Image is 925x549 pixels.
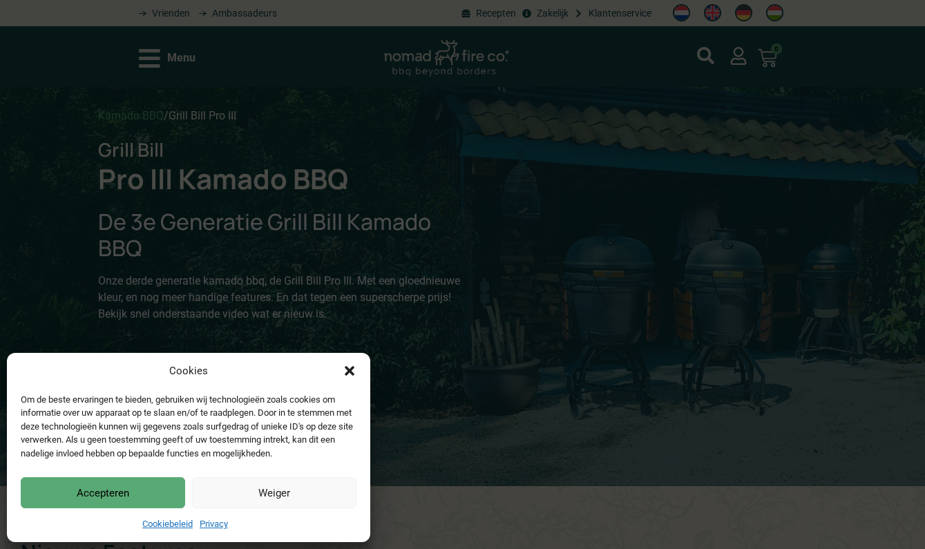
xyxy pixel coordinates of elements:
div: Om de beste ervaringen te bieden, gebruiken wij technologieën zoals cookies om informatie over uw... [21,393,355,461]
a: Cookiebeleid [142,519,193,529]
a: Privacy [200,519,228,529]
div: Dialog sluiten [343,364,356,378]
button: Accepteren [21,477,185,508]
button: Weiger [192,477,356,508]
div: Cookies [169,363,208,379]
